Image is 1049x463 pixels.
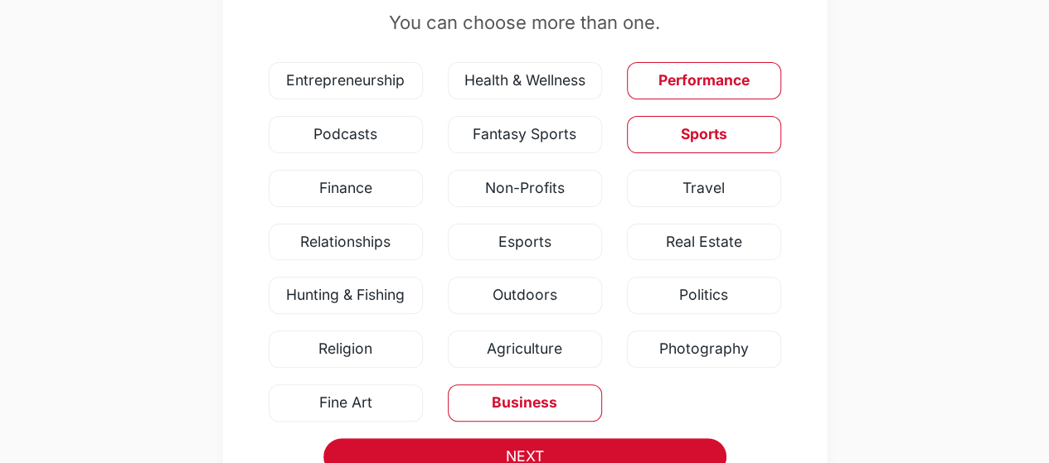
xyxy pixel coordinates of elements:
span: Non-Profits [448,170,602,207]
span: Religion [269,330,423,368]
span: Fantasy Sports [448,116,602,153]
span: Hunting & Fishing [269,277,423,314]
span: Agriculture [448,330,602,368]
span: Travel [627,170,781,207]
span: Podcasts [269,116,423,153]
span: Sports [627,116,781,153]
span: Relationships [269,224,423,261]
span: Esports [448,224,602,261]
span: Finance [269,170,423,207]
span: Business [448,384,602,422]
span: Health & Wellness [448,62,602,99]
span: Outdoors [448,277,602,314]
span: Entrepreneurship [269,62,423,99]
span: Politics [627,277,781,314]
p: You can choose more than one. [389,8,660,37]
span: Performance [627,62,781,99]
span: Real Estate [627,224,781,261]
span: Photography [627,330,781,368]
span: Fine Art [269,384,423,422]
